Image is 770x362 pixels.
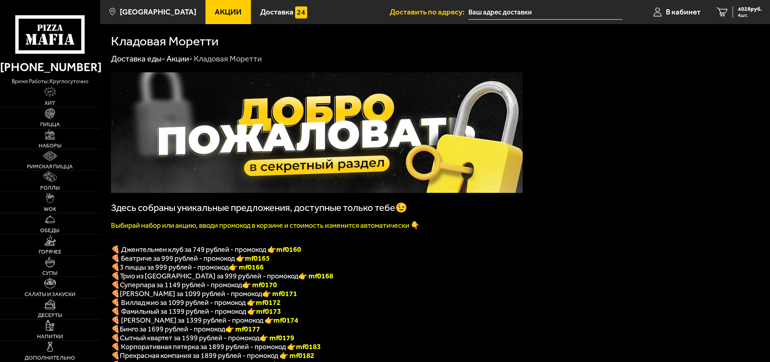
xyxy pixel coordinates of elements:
span: Суперпара за 1149 рублей - промокод [120,280,242,289]
font: 🍕 [111,263,120,272]
span: В кабинет [666,8,700,16]
font: 👉 mf0182 [279,351,314,360]
span: 🍕 [PERSON_NAME] за 1399 рублей - промокод 👉 [111,316,298,325]
span: Бинго за 1699 рублей - промокод [120,325,225,333]
span: Пицца [40,122,60,127]
span: Прекрасная компания за 1899 рублей - промокод [120,351,279,360]
span: Доставка [260,8,294,16]
span: Дополнительно [25,355,75,361]
span: Хит [45,100,55,106]
div: Кладовая Моретти [194,54,262,64]
b: mf0172 [256,298,281,307]
span: Здесь собраны уникальные предложения, доступные только тебе😉 [111,202,407,213]
a: Акции- [166,54,193,63]
span: 🍕 Беатриче за 999 рублей - промокод 👉 [111,254,270,263]
b: mf0174 [273,316,298,325]
span: Обеды [40,228,60,233]
b: mf0173 [256,307,281,316]
h1: Кладовая Моретти [111,35,219,48]
font: 🍕 [111,272,120,280]
input: Ваш адрес доставки [468,5,622,20]
span: Супы [42,270,57,276]
span: Сытный квартет за 1599 рублей - промокод [120,333,259,342]
b: 🍕 [111,325,120,333]
font: 👉 mf0170 [242,280,277,289]
span: 🍕 Корпоративная пятерка за 1899 рублей - промокод 👉 [111,342,321,351]
b: 👉 mf0179 [259,333,294,342]
span: Римская пицца [27,164,73,170]
span: Напитки [37,334,63,340]
img: 15daf4d41897b9f0e9f617042186c801.svg [295,6,307,18]
font: 🍕 [111,351,120,360]
span: Наборы [39,143,62,149]
span: Акции [215,8,242,16]
span: 4028 руб. [738,6,762,12]
b: mf0183 [296,342,321,351]
b: 🍕 [111,333,120,342]
span: Горячее [39,249,62,255]
span: [PERSON_NAME] за 1099 рублей - промокод [120,289,262,298]
b: 🍕 [111,289,120,298]
font: 👉 mf0166 [229,263,264,272]
span: Десерты [38,313,62,318]
span: 🍕 Вилладжио за 1099 рублей - промокод 👉 [111,298,281,307]
b: mf0165 [245,254,270,263]
span: 4 шт. [738,13,762,18]
b: 👉 mf0171 [262,289,297,298]
span: 🍕 Джентельмен клуб за 749 рублей - промокод 👉 [111,245,301,254]
font: 🍕 [111,280,120,289]
span: Свердловская область, Екатеринбург Ученический переулок 5 [468,5,622,20]
span: 3 пиццы за 999 рублей - промокод [120,263,229,272]
span: Салаты и закуски [25,292,76,297]
span: [GEOGRAPHIC_DATA] [120,8,196,16]
span: 🍕 Фамильный за 1399 рублей - промокод 👉 [111,307,281,316]
b: 👉 mf0177 [225,325,260,333]
span: Доставить по адресу: [390,8,468,16]
span: Трио из [GEOGRAPHIC_DATA] за 999 рублей - промокод [120,272,298,280]
span: Роллы [40,185,60,191]
a: Доставка еды- [111,54,165,63]
span: WOK [44,207,56,212]
b: mf0160 [276,245,301,254]
font: 👉 mf0168 [298,272,333,280]
font: Выбирай набор или акцию, вводи промокод в корзине и стоимость изменится автоматически 👇 [111,221,419,230]
img: 1024x1024 [111,72,523,193]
